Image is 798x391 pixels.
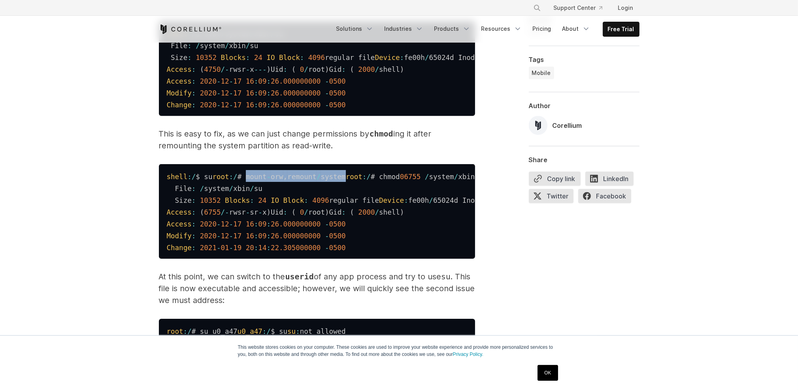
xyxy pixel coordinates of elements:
[325,208,329,216] span: )
[238,344,560,358] p: This website stores cookies on your computer. These cookies are used to improve your website expe...
[200,232,217,240] span: 2020
[192,89,196,97] span: :
[217,244,221,252] span: -
[266,173,271,181] span: -
[529,172,581,186] button: Copy link
[325,77,329,85] span: -
[258,196,266,204] span: 24
[167,30,550,109] code: $ stat system xbin su File system xbin su Size regular file fe00h 65024d Inode rwsr x Uid root Gi...
[529,67,554,79] a: Mobile
[341,65,346,73] span: :
[229,101,234,109] span: -
[329,220,346,228] span: 0500
[258,77,266,85] span: 09
[262,327,267,335] span: :
[300,208,304,216] span: 0
[229,77,234,85] span: -
[329,89,346,97] span: 0500
[366,173,371,181] span: /
[325,65,329,73] span: )
[167,65,192,73] span: Access
[300,54,304,62] span: :
[271,101,321,109] span: 26.000000000
[187,327,192,335] span: /
[529,156,640,164] div: Share
[254,232,258,240] span: :
[271,244,321,252] span: 22.305000000
[266,89,271,97] span: :
[254,244,258,252] span: :
[167,101,192,109] span: Change
[266,244,271,252] span: :
[400,173,421,181] span: 06755
[200,244,217,252] span: 2021
[246,54,250,62] span: :
[200,101,217,109] span: 2020
[192,244,196,252] span: :
[221,89,229,97] span: 12
[217,101,221,109] span: -
[167,173,600,252] code: $ su # mount orw remount system # chmod system xbin su # stat system xbin su File system xbin su ...
[375,65,379,73] span: /
[425,54,429,62] span: /
[266,101,271,109] span: :
[229,185,234,193] span: /
[233,77,241,85] span: 17
[246,77,254,85] span: 16
[250,196,254,204] span: :
[262,65,267,73] span: -
[196,54,217,62] span: 10352
[200,89,217,97] span: 2020
[246,65,250,73] span: -
[358,208,375,216] span: 2000
[300,65,304,73] span: 0
[266,220,271,228] span: :
[238,327,262,335] span: u0_a47
[254,77,258,85] span: :
[233,173,238,181] span: /
[167,173,188,181] span: shell
[225,208,229,216] span: -
[192,196,196,204] span: :
[453,352,483,357] a: Privacy Policy.
[380,22,428,36] a: Industries
[225,42,229,50] span: /
[254,65,262,73] span: --
[529,116,548,135] img: Corellium
[192,208,196,216] span: :
[221,54,246,62] span: Blocks
[258,244,266,252] span: 14
[187,173,192,181] span: :
[217,220,221,228] span: -
[225,196,250,204] span: Blocks
[258,232,266,240] span: 09
[167,232,192,240] span: Modify
[430,22,475,36] a: Products
[204,208,221,216] span: 6755
[183,327,188,335] span: :
[246,101,254,109] span: 16
[271,77,321,85] span: 26.000000000
[529,56,640,64] div: Tags
[221,220,229,228] span: 12
[400,208,404,216] span: )
[246,89,254,97] span: 16
[246,232,254,240] span: 16
[167,220,192,228] span: Access
[304,208,308,216] span: /
[329,232,346,240] span: 0500
[246,244,254,252] span: 20
[314,272,441,281] span: of any app process and try to use
[283,208,288,216] span: :
[325,232,329,240] span: -
[266,208,271,216] span: )
[254,54,262,62] span: 24
[292,65,296,73] span: (
[200,208,204,216] span: (
[350,208,354,216] span: (
[585,172,634,186] span: LinkedIn
[187,42,192,50] span: :
[200,65,204,73] span: (
[192,65,196,73] span: :
[558,22,595,36] a: About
